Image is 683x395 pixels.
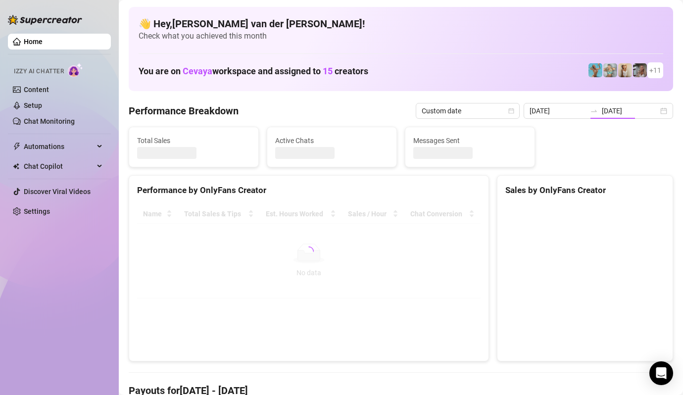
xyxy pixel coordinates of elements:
a: Home [24,38,43,46]
span: calendar [508,108,514,114]
span: Izzy AI Chatter [14,67,64,76]
img: Dominis [588,63,602,77]
a: Chat Monitoring [24,117,75,125]
span: Cevaya [183,66,212,76]
span: Total Sales [137,135,250,146]
div: Sales by OnlyFans Creator [505,184,665,197]
img: AI Chatter [68,63,83,77]
img: Megan [618,63,632,77]
div: Performance by OnlyFans Creator [137,184,481,197]
h4: 👋 Hey, [PERSON_NAME] van der [PERSON_NAME] ! [139,17,663,31]
input: Start date [530,105,586,116]
span: swap-right [590,107,598,115]
span: Active Chats [275,135,389,146]
img: Chat Copilot [13,163,19,170]
span: loading [302,245,315,257]
span: Chat Copilot [24,158,94,174]
span: + 11 [649,65,661,76]
img: logo-BBDzfeDw.svg [8,15,82,25]
img: Olivia [603,63,617,77]
img: Natalia [633,63,647,77]
a: Settings [24,207,50,215]
h1: You are on workspace and assigned to creators [139,66,368,77]
a: Content [24,86,49,94]
a: Discover Viral Videos [24,188,91,196]
span: Messages Sent [413,135,527,146]
span: Check what you achieved this month [139,31,663,42]
div: Open Intercom Messenger [649,361,673,385]
a: Setup [24,101,42,109]
span: thunderbolt [13,143,21,150]
span: Custom date [422,103,514,118]
span: to [590,107,598,115]
span: 15 [323,66,333,76]
input: End date [602,105,658,116]
h4: Performance Breakdown [129,104,239,118]
span: Automations [24,139,94,154]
